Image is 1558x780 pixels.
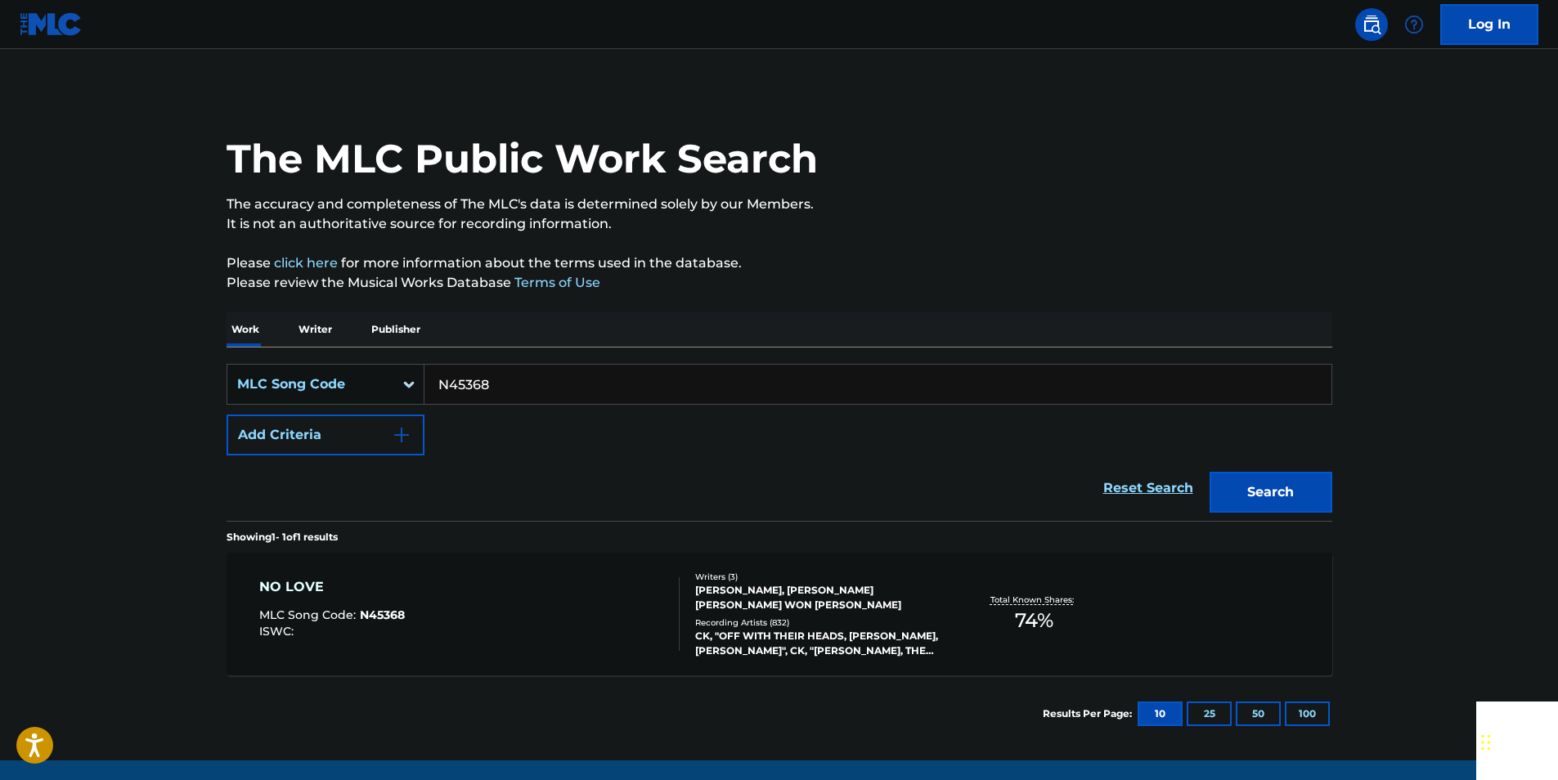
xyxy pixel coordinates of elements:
[392,425,411,445] img: 9d2ae6d4665cec9f34b9.svg
[227,415,424,455] button: Add Criteria
[511,275,600,290] a: Terms of Use
[1398,8,1430,41] div: Help
[695,616,942,629] div: Recording Artists ( 832 )
[237,374,384,394] div: MLC Song Code
[1440,4,1538,45] a: Log In
[1138,702,1183,726] button: 10
[1095,470,1201,506] a: Reset Search
[227,134,818,183] h1: The MLC Public Work Search
[695,571,942,583] div: Writers ( 3 )
[1355,8,1388,41] a: Public Search
[20,12,83,36] img: MLC Logo
[259,607,360,622] span: MLC Song Code :
[1015,606,1053,635] span: 74 %
[360,607,405,622] span: N45368
[227,530,338,545] p: Showing 1 - 1 of 1 results
[1481,718,1491,767] div: Drag
[1187,702,1232,726] button: 25
[1404,15,1424,34] img: help
[1210,472,1332,513] button: Search
[259,624,298,639] span: ISWC :
[227,364,1332,521] form: Search Form
[695,583,942,612] div: [PERSON_NAME], [PERSON_NAME] [PERSON_NAME] WON [PERSON_NAME]
[227,214,1332,234] p: It is not an authoritative source for recording information.
[695,629,942,658] div: CK, "OFF WITH THEIR HEADS, [PERSON_NAME], [PERSON_NAME]", CK, "[PERSON_NAME], THE FUTURE VIOLENTS...
[227,195,1332,214] p: The accuracy and completeness of The MLC's data is determined solely by our Members.
[294,312,337,347] p: Writer
[227,553,1332,675] a: NO LOVEMLC Song Code:N45368ISWC:Writers (3)[PERSON_NAME], [PERSON_NAME] [PERSON_NAME] WON [PERSON...
[259,577,405,597] div: NO LOVE
[1043,706,1136,721] p: Results Per Page:
[366,312,425,347] p: Publisher
[227,253,1332,273] p: Please for more information about the terms used in the database.
[1236,702,1281,726] button: 50
[274,255,338,271] a: click here
[990,594,1078,606] p: Total Known Shares:
[1362,15,1381,34] img: search
[227,273,1332,293] p: Please review the Musical Works Database
[1476,702,1558,780] iframe: Chat Widget
[227,312,264,347] p: Work
[1285,702,1330,726] button: 100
